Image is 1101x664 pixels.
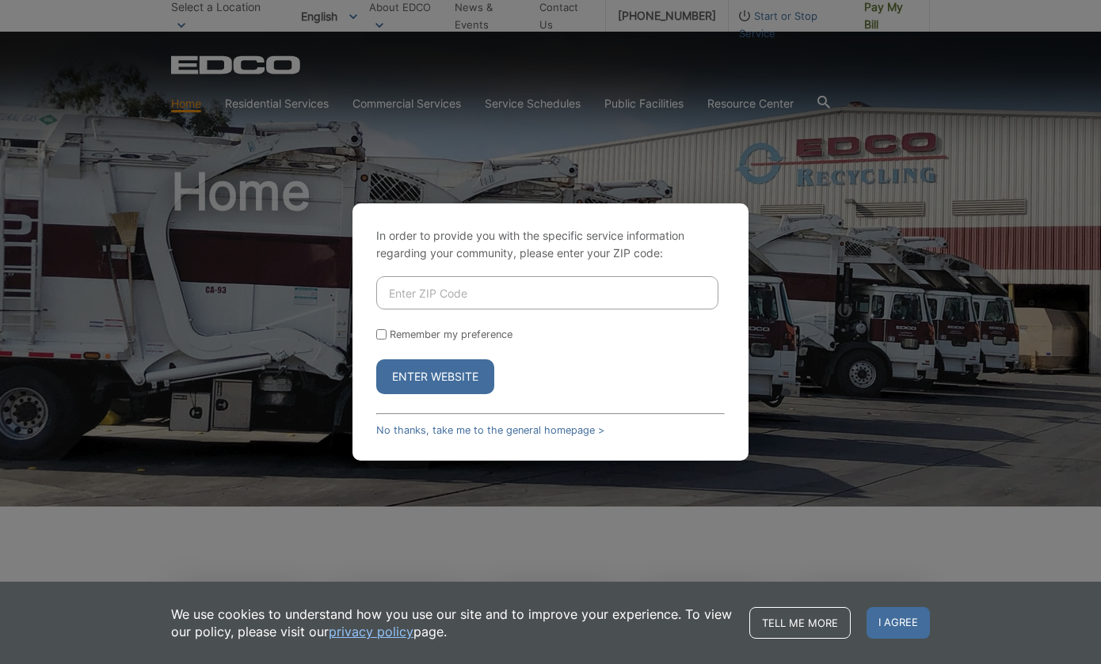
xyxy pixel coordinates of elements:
span: I agree [867,607,930,639]
input: Enter ZIP Code [376,276,718,309]
a: No thanks, take me to the general homepage > [376,424,604,436]
label: Remember my preference [390,328,512,340]
button: Enter Website [376,359,494,394]
p: In order to provide you with the specific service information regarding your community, please en... [376,227,725,262]
p: We use cookies to understand how you use our site and to improve your experience. To view our pol... [171,605,733,640]
a: privacy policy [329,623,413,640]
a: Tell me more [749,607,851,639]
